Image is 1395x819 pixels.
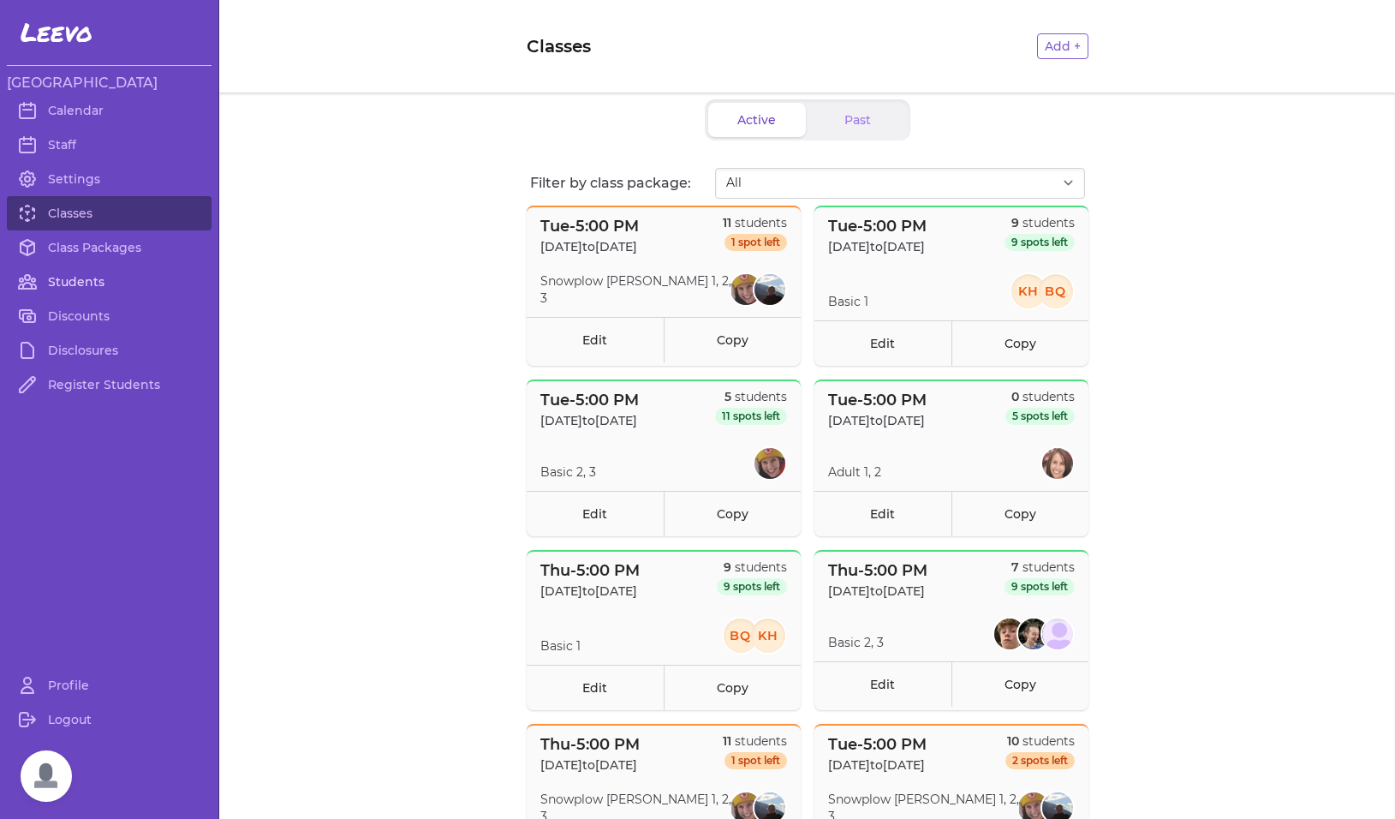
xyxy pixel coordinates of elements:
p: Tue - 5:00 PM [828,214,927,238]
a: Edit [527,491,664,536]
a: Copy [664,665,801,710]
div: Open chat [21,750,72,802]
span: 10 [1007,733,1019,749]
p: [DATE] to [DATE] [828,412,927,429]
p: students [717,559,787,576]
span: 1 spot left [724,752,787,769]
a: Copy [664,317,801,362]
span: 11 spots left [715,408,787,425]
a: Students [7,265,212,299]
button: Past [809,103,907,137]
p: [DATE] to [DATE] [828,238,927,255]
a: Discounts [7,299,212,333]
p: Basic 2, 3 [540,463,596,481]
p: students [1005,732,1075,750]
p: [DATE] to [DATE] [540,756,640,774]
a: Classes [7,196,212,230]
p: [DATE] to [DATE] [540,583,640,600]
p: Tue - 5:00 PM [828,388,927,412]
a: Calendar [7,93,212,128]
p: Snowplow [PERSON_NAME] 1, 2, 3 [540,272,731,307]
a: Staff [7,128,212,162]
p: Tue - 5:00 PM [828,732,927,756]
span: Leevo [21,17,92,48]
span: 0 [1011,389,1019,404]
button: Add + [1037,33,1088,59]
p: Tue - 5:00 PM [540,214,639,238]
text: BQ [1045,284,1067,299]
span: 9 spots left [1005,234,1075,251]
p: students [723,732,787,750]
a: Disclosures [7,333,212,368]
p: students [1005,388,1075,405]
p: Filter by class package: [530,173,715,194]
text: KH [1017,284,1039,299]
p: Adult 1, 2 [828,463,881,481]
a: Copy [951,661,1088,707]
button: Active [708,103,806,137]
a: Profile [7,668,212,702]
a: Logout [7,702,212,737]
a: Edit [527,665,664,710]
span: 11 [723,733,731,749]
p: [DATE] to [DATE] [540,238,639,255]
span: 7 [1011,559,1019,575]
p: Basic 1 [828,293,868,310]
span: 1 spot left [724,234,787,251]
a: Class Packages [7,230,212,265]
span: 2 spots left [1005,752,1075,769]
h3: [GEOGRAPHIC_DATA] [7,73,212,93]
p: Tue - 5:00 PM [540,388,639,412]
p: [DATE] to [DATE] [540,412,639,429]
p: Basic 1 [540,637,581,655]
span: 9 [1011,215,1019,230]
a: Copy [951,491,1088,536]
p: Thu - 5:00 PM [540,559,640,583]
a: Settings [7,162,212,196]
text: BQ [730,628,752,643]
span: 5 spots left [1005,408,1075,425]
a: Register Students [7,368,212,402]
span: 5 [724,389,731,404]
span: 9 [724,559,731,575]
a: Edit [814,661,951,707]
span: 11 [723,215,731,230]
p: students [1005,214,1075,231]
p: students [723,214,787,231]
p: students [1005,559,1075,576]
p: students [715,388,787,405]
p: [DATE] to [DATE] [828,756,927,774]
span: 9 spots left [1005,578,1075,595]
a: Copy [951,320,1088,366]
p: [DATE] to [DATE] [828,583,927,600]
a: Edit [814,320,951,366]
a: Edit [814,491,951,536]
p: Basic 2, 3 [828,634,884,651]
text: KH [757,628,778,643]
a: Edit [527,317,664,362]
a: Copy [664,491,801,536]
span: 9 spots left [717,578,787,595]
p: Thu - 5:00 PM [828,559,927,583]
p: Thu - 5:00 PM [540,732,640,756]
